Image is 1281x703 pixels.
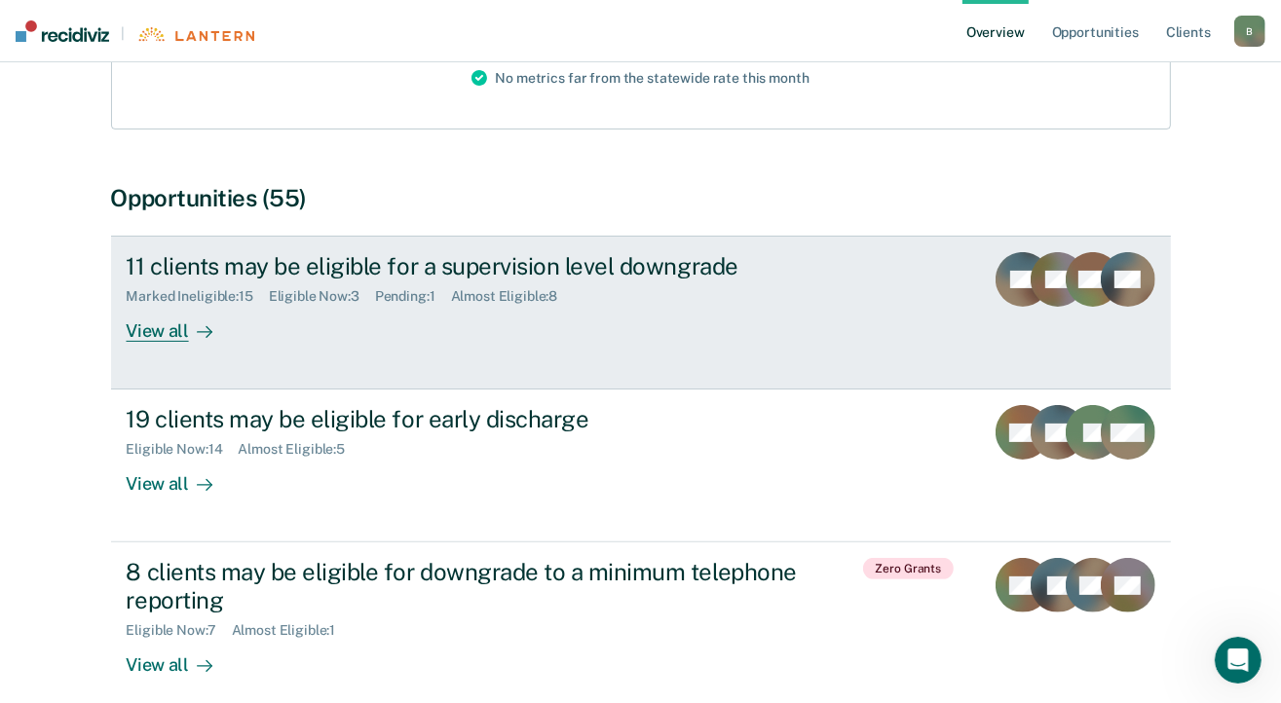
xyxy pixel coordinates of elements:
[127,405,810,433] div: 19 clients may be eligible for early discharge
[127,458,236,496] div: View all
[111,184,1171,212] div: Opportunities (55)
[1234,16,1265,47] button: B
[127,639,236,677] div: View all
[238,441,360,458] div: Almost Eligible : 5
[451,288,574,305] div: Almost Eligible : 8
[111,389,1171,542] a: 19 clients may be eligible for early dischargeEligible Now:14Almost Eligible:5View all
[16,20,109,42] img: Recidiviz
[136,27,254,42] img: Lantern
[109,25,136,42] span: |
[269,288,375,305] div: Eligible Now : 3
[127,288,269,305] div: Marked Ineligible : 15
[456,27,824,129] div: No metrics far from the statewide rate this month
[127,252,810,280] div: 11 clients may be eligible for a supervision level downgrade
[375,288,451,305] div: Pending : 1
[1215,637,1262,684] iframe: Intercom live chat
[127,441,239,458] div: Eligible Now : 14
[127,558,810,614] div: 8 clients may be eligible for downgrade to a minimum telephone reporting
[111,236,1171,389] a: 11 clients may be eligible for a supervision level downgradeMarked Ineligible:15Eligible Now:3Pen...
[16,20,254,42] a: |
[127,305,236,343] div: View all
[232,622,352,639] div: Almost Eligible : 1
[863,558,955,579] span: Zero Grants
[127,622,232,639] div: Eligible Now : 7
